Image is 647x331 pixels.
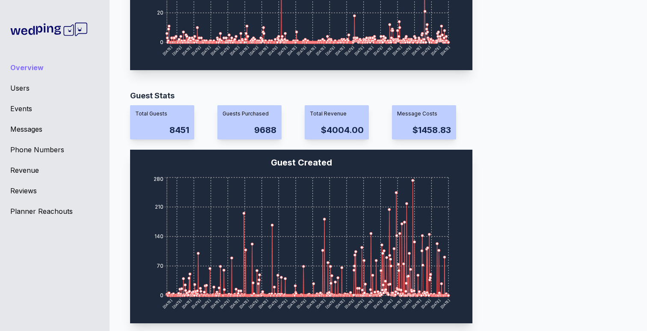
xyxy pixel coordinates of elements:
[220,45,231,56] tspan: [DATE]
[277,298,288,309] tspan: [DATE]
[10,206,99,216] a: Planner Reachouts
[162,298,173,309] tspan: [DATE]
[223,110,276,117] div: Guests Purchased
[154,176,163,182] tspan: 280
[258,298,269,309] tspan: [DATE]
[10,83,99,93] a: Users
[160,292,163,298] tspan: 0
[238,45,249,56] tspan: [DATE]
[130,90,620,102] div: Guest Stats
[10,165,99,175] a: Revenue
[267,45,279,56] tspan: [DATE]
[321,124,364,136] div: $4004.00
[191,298,202,309] tspan: [DATE]
[401,45,413,56] tspan: [DATE]
[296,45,307,56] tspan: [DATE]
[353,298,365,309] tspan: [DATE]
[10,186,99,196] a: Reviews
[421,45,432,56] tspan: [DATE]
[310,110,364,117] div: Total Revenue
[160,39,163,45] tspan: 0
[181,45,192,56] tspan: [DATE]
[10,62,99,73] a: Overview
[229,45,240,56] tspan: [DATE]
[210,298,221,309] tspan: [DATE]
[157,263,163,269] tspan: 70
[238,298,249,309] tspan: [DATE]
[296,298,307,309] tspan: [DATE]
[172,298,183,309] tspan: [DATE]
[413,124,451,136] div: $1458.83
[210,45,221,56] tspan: [DATE]
[10,103,99,114] a: Events
[271,157,332,168] div: Guest Created
[306,45,317,56] tspan: [DATE]
[258,45,269,56] tspan: [DATE]
[392,45,403,56] tspan: [DATE]
[277,45,288,56] tspan: [DATE]
[154,233,163,239] tspan: 140
[248,45,259,56] tspan: [DATE]
[169,124,189,136] div: 8451
[421,298,432,309] tspan: [DATE]
[248,298,259,309] tspan: [DATE]
[363,45,374,56] tspan: [DATE]
[382,298,393,309] tspan: [DATE]
[10,145,99,155] a: Phone Numbers
[220,298,231,309] tspan: [DATE]
[172,45,183,56] tspan: [DATE]
[325,298,336,309] tspan: [DATE]
[439,298,451,309] tspan: [DATE]
[286,298,297,309] tspan: [DATE]
[286,45,297,56] tspan: [DATE]
[162,45,173,56] tspan: [DATE]
[439,45,451,56] tspan: [DATE]
[155,204,163,210] tspan: 210
[373,298,384,309] tspan: [DATE]
[344,298,355,309] tspan: [DATE]
[382,45,393,56] tspan: [DATE]
[135,110,189,117] div: Total Guests
[373,45,384,56] tspan: [DATE]
[430,298,441,309] tspan: [DATE]
[397,110,451,117] div: Message Costs
[181,298,192,309] tspan: [DATE]
[315,45,326,56] tspan: [DATE]
[363,298,374,309] tspan: [DATE]
[191,45,202,56] tspan: [DATE]
[411,45,422,56] tspan: [DATE]
[411,298,422,309] tspan: [DATE]
[334,298,345,309] tspan: [DATE]
[200,45,211,56] tspan: [DATE]
[392,298,403,309] tspan: [DATE]
[334,45,345,56] tspan: [DATE]
[157,9,163,16] tspan: 20
[254,124,276,136] div: 9688
[430,45,441,56] tspan: [DATE]
[315,298,326,309] tspan: [DATE]
[200,298,211,309] tspan: [DATE]
[10,124,99,134] a: Messages
[229,298,240,309] tspan: [DATE]
[353,45,365,56] tspan: [DATE]
[325,45,336,56] tspan: [DATE]
[306,298,317,309] tspan: [DATE]
[344,45,355,56] tspan: [DATE]
[267,298,279,309] tspan: [DATE]
[401,298,413,309] tspan: [DATE]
